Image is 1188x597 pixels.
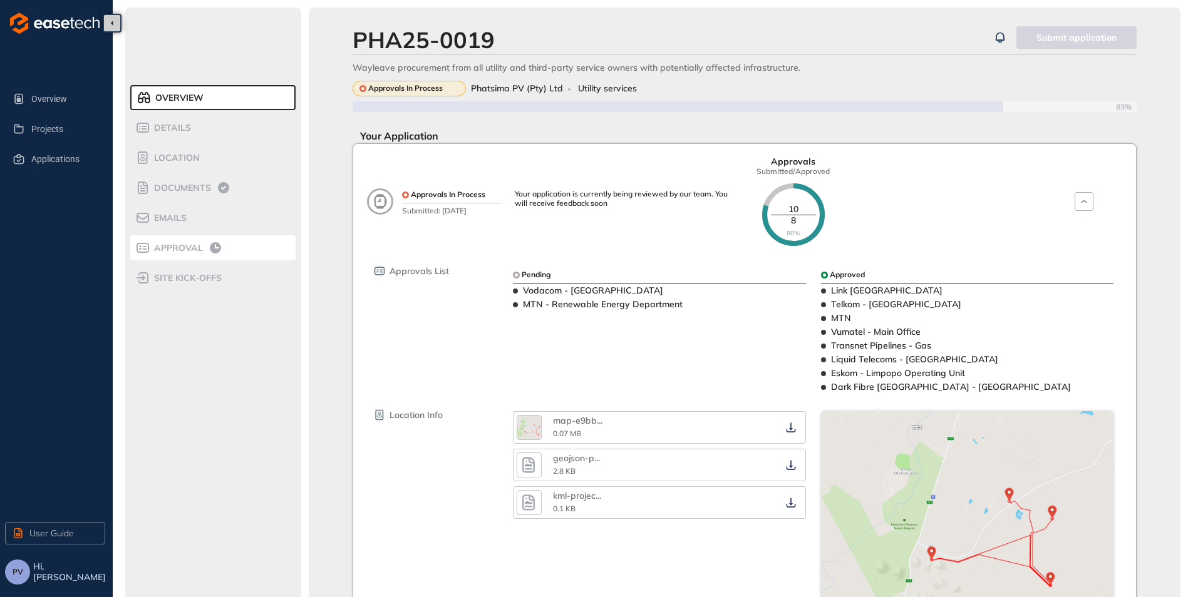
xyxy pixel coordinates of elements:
span: Dark Fibre [GEOGRAPHIC_DATA] - [GEOGRAPHIC_DATA] [831,381,1071,392]
span: 83% [1116,103,1137,111]
span: 2.8 KB [553,466,576,476]
span: Approvals In Process [411,190,485,199]
span: Overview [31,86,95,111]
span: Applications [31,146,95,171]
span: Your Application [353,130,438,142]
div: kml-project-95e889f7-2b2b-4086-9114-5eb0e1b2e869 [553,491,603,501]
button: PV [5,559,30,584]
span: Link [GEOGRAPHIC_DATA] [831,285,943,296]
div: PHA25-0019 [353,26,495,53]
span: Approval [150,243,203,253]
span: Vumatel - Main Office [831,326,921,337]
span: MTN [831,312,851,324]
span: Pending [522,270,550,279]
span: ... [596,490,601,501]
span: Hi, [PERSON_NAME] [33,561,108,583]
span: Location [150,153,200,163]
span: ... [597,415,602,426]
span: 0.1 KB [553,504,576,513]
span: Details [150,123,191,133]
span: Transnet Pipelines - Gas [831,340,931,351]
span: Approvals List [390,266,449,277]
span: MTN - Renewable Energy Department [523,298,683,310]
div: geojson-project-9b200c16-d664-4b0e-b9d1-fd084b62261b [553,453,603,464]
span: Documents [150,183,211,193]
img: logo [10,13,100,34]
span: geojson-p [553,452,594,464]
span: Liquid Telecoms - [GEOGRAPHIC_DATA] [831,354,998,365]
div: Your application is currently being reviewed by our team. You will receive feedback soon [515,190,740,208]
span: Approvals In Process [368,84,443,93]
span: Approved [830,270,865,279]
span: Location Info [390,410,443,421]
span: 80% [787,230,800,237]
span: 0.07 MB [553,429,581,438]
span: Submitted/Approved [757,167,830,176]
span: PV [13,568,23,576]
div: Wayleave procurement from all utility and third-party service owners with potentially affected in... [353,63,1137,73]
span: User Guide [29,526,74,540]
span: Projects [31,116,95,141]
span: Approvals [771,156,815,167]
span: ... [594,452,600,464]
span: Telkom - [GEOGRAPHIC_DATA] [831,298,961,310]
span: Submitted: [DATE] [402,203,502,215]
span: map-e9bb [553,415,597,426]
span: Phatsima PV (Pty) Ltd [471,83,563,94]
span: Vodacom - [GEOGRAPHIC_DATA] [523,285,663,296]
span: Emails [150,213,187,223]
span: Eskom - Limpopo Operating Unit [831,367,965,379]
span: Utility services [578,83,637,94]
span: kml-projec [553,490,596,501]
div: map-e9bbf9d2.png [553,416,603,426]
span: site kick-offs [150,273,222,283]
button: User Guide [5,522,105,544]
span: Overview [152,93,204,103]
